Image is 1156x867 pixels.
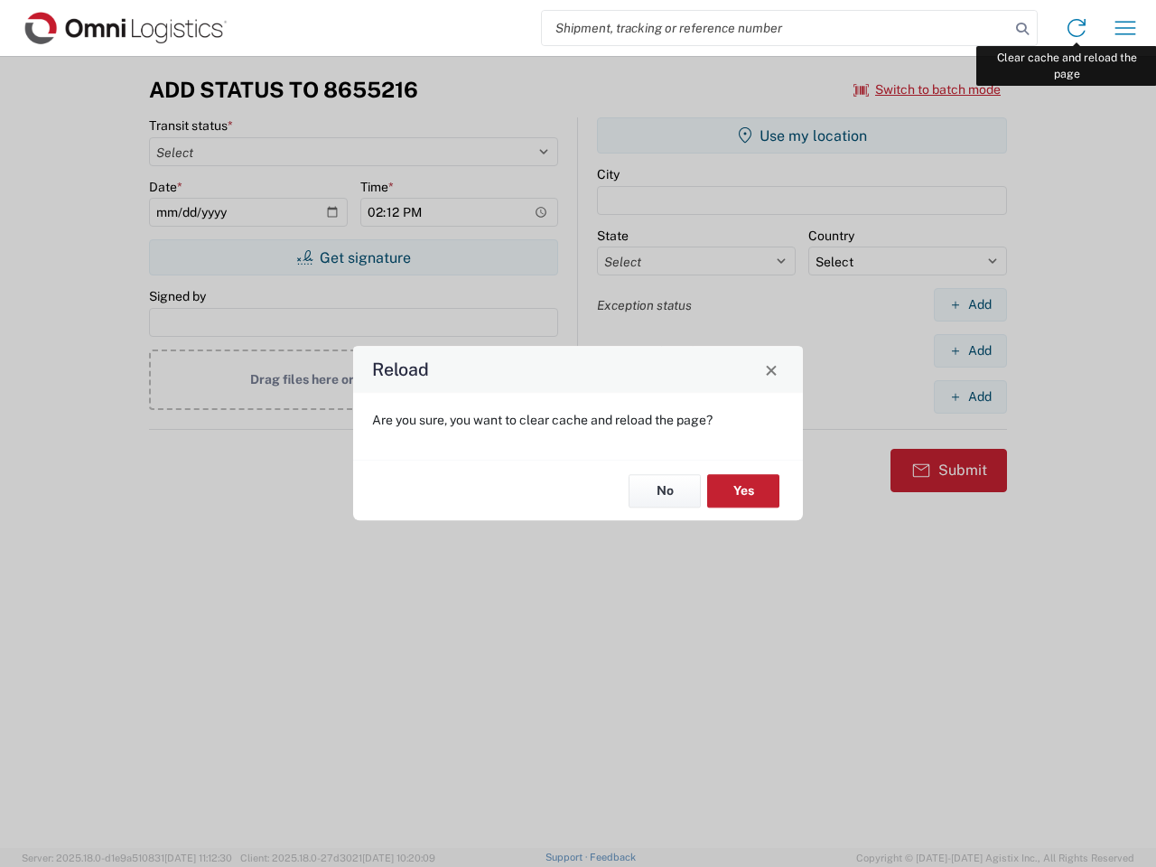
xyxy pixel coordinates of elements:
button: Yes [707,474,779,508]
h4: Reload [372,357,429,383]
button: Close [759,357,784,382]
p: Are you sure, you want to clear cache and reload the page? [372,412,784,428]
input: Shipment, tracking or reference number [542,11,1010,45]
button: No [629,474,701,508]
